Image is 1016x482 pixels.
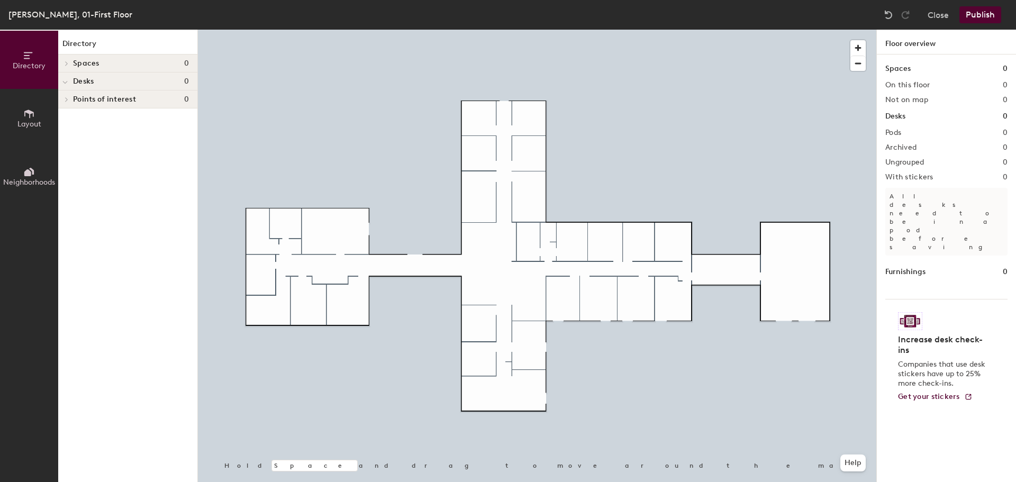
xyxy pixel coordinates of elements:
h2: Ungrouped [885,158,924,167]
h2: Not on map [885,96,928,104]
h2: On this floor [885,81,930,89]
img: Redo [900,10,911,20]
h1: Floor overview [877,30,1016,54]
h1: 0 [1003,111,1008,122]
h2: 0 [1003,96,1008,104]
div: [PERSON_NAME], 01-First Floor [8,8,132,21]
h2: 0 [1003,81,1008,89]
h1: 0 [1003,63,1008,75]
h4: Increase desk check-ins [898,334,988,356]
span: 0 [184,59,189,68]
h2: Pods [885,129,901,137]
h1: 0 [1003,266,1008,278]
p: Companies that use desk stickers have up to 25% more check-ins. [898,360,988,388]
span: Points of interest [73,95,136,104]
button: Close [928,6,949,23]
h1: Desks [885,111,905,122]
span: Layout [17,120,41,129]
a: Get your stickers [898,393,973,402]
h2: 0 [1003,173,1008,181]
span: Spaces [73,59,99,68]
h1: Directory [58,38,197,54]
span: 0 [184,77,189,86]
button: Publish [959,6,1001,23]
span: 0 [184,95,189,104]
p: All desks need to be in a pod before saving [885,188,1008,256]
span: Get your stickers [898,392,960,401]
span: Neighborhoods [3,178,55,187]
h1: Spaces [885,63,911,75]
button: Help [840,454,866,471]
h1: Furnishings [885,266,926,278]
img: Undo [883,10,894,20]
h2: 0 [1003,158,1008,167]
h2: 0 [1003,129,1008,137]
h2: 0 [1003,143,1008,152]
h2: With stickers [885,173,933,181]
span: Desks [73,77,94,86]
img: Sticker logo [898,312,922,330]
span: Directory [13,61,46,70]
h2: Archived [885,143,917,152]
